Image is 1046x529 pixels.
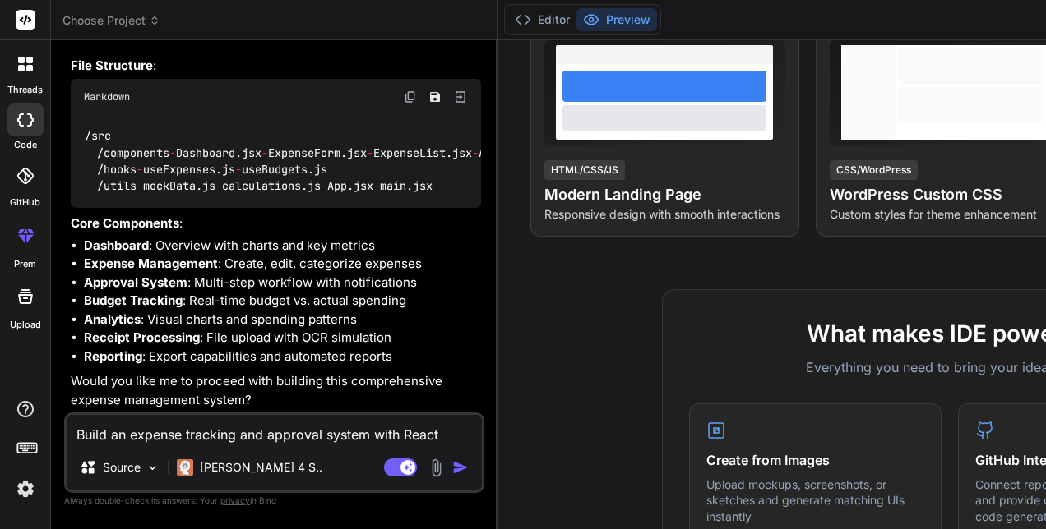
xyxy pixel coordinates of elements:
[14,138,37,152] label: code
[576,8,657,31] button: Preview
[453,90,468,104] img: Open in Browser
[84,237,149,253] strong: Dashboard
[71,57,153,73] strong: File Structure
[84,329,200,345] strong: Receipt Processing
[200,459,322,476] p: [PERSON_NAME] 4 S..
[10,195,40,209] label: GitHub
[62,12,160,29] span: Choose Project
[508,8,576,31] button: Editor
[71,215,179,231] strong: Core Components
[84,255,218,271] strong: Expense Management
[544,183,785,206] h4: Modern Landing Page
[137,162,143,177] span: -
[423,85,447,108] button: Save file
[169,145,176,160] span: -
[177,459,193,476] img: Claude 4 Sonnet
[84,329,481,347] li: : File upload with OCR simulation
[71,57,481,76] p: :
[84,347,481,366] li: : Export capabilities and automated reports
[84,237,481,255] li: : Overview with charts and key metrics
[84,90,130,103] span: Markdown
[14,257,36,271] label: prem
[84,292,481,310] li: : Real-time budget vs. actual spending
[10,318,41,332] label: Upload
[64,493,484,508] p: Always double-check its answers. Your in Bind
[544,160,625,180] div: HTML/CSS/JS
[261,145,268,160] span: -
[146,461,160,475] img: Pick Models
[452,459,469,476] img: icon
[373,179,380,194] span: -
[84,255,481,274] li: : Create, edit, categorize expenses
[84,311,141,327] strong: Analytics
[544,206,785,223] p: Responsive design with smooth interactions
[706,476,924,525] p: Upload mockups, screenshots, or sketches and generate matching UIs instantly
[71,372,481,409] p: Would you like me to proceed with building this comprehensive expense management system?
[706,450,924,470] h4: Create from Images
[427,458,446,477] img: attachment
[12,475,39,503] img: settings
[84,127,1025,195] code: /src /components Dashboard.jsx ExpenseForm.jsx ExpenseList.jsx ApprovalWorkflow.jsx BudgetMonitor...
[404,90,417,103] img: copy
[103,459,141,476] p: Source
[235,162,242,177] span: -
[137,179,143,194] span: -
[84,348,142,364] strong: Reporting
[71,214,481,233] p: :
[321,179,327,194] span: -
[84,310,481,329] li: : Visual charts and spending patterns
[84,274,481,292] li: : Multi-step workflow with notifications
[7,83,43,97] label: threads
[84,292,183,308] strong: Budget Tracking
[84,274,187,290] strong: Approval System
[215,179,222,194] span: -
[220,495,250,505] span: privacy
[472,145,479,160] span: -
[367,145,373,160] span: -
[830,160,918,180] div: CSS/WordPress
